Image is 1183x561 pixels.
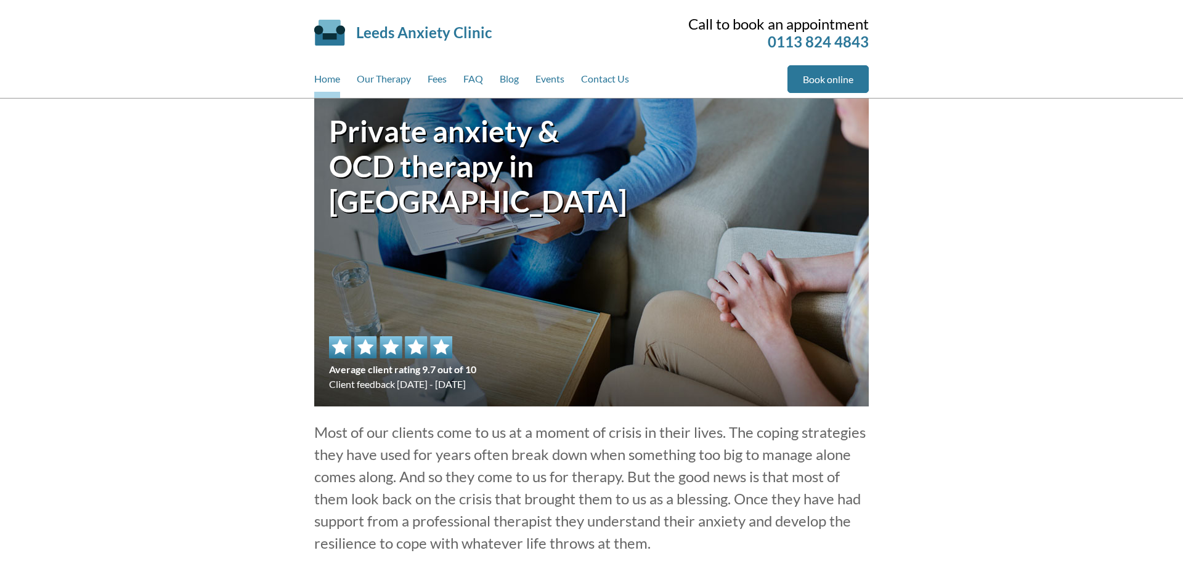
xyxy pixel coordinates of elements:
img: 5 star rating [329,336,452,358]
a: FAQ [463,65,483,98]
a: Fees [428,65,447,98]
p: Most of our clients come to us at a moment of crisis in their lives. The coping strategies they h... [314,421,869,554]
a: Our Therapy [357,65,411,98]
a: Events [535,65,564,98]
a: Home [314,65,340,98]
h1: Private anxiety & OCD therapy in [GEOGRAPHIC_DATA] [329,113,591,219]
a: Book online [787,65,869,93]
div: Client feedback [DATE] - [DATE] [329,336,476,392]
a: Blog [500,65,519,98]
span: Average client rating 9.7 out of 10 [329,362,476,377]
a: Leeds Anxiety Clinic [356,23,492,41]
a: 0113 824 4843 [768,33,869,50]
a: Contact Us [581,65,629,98]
